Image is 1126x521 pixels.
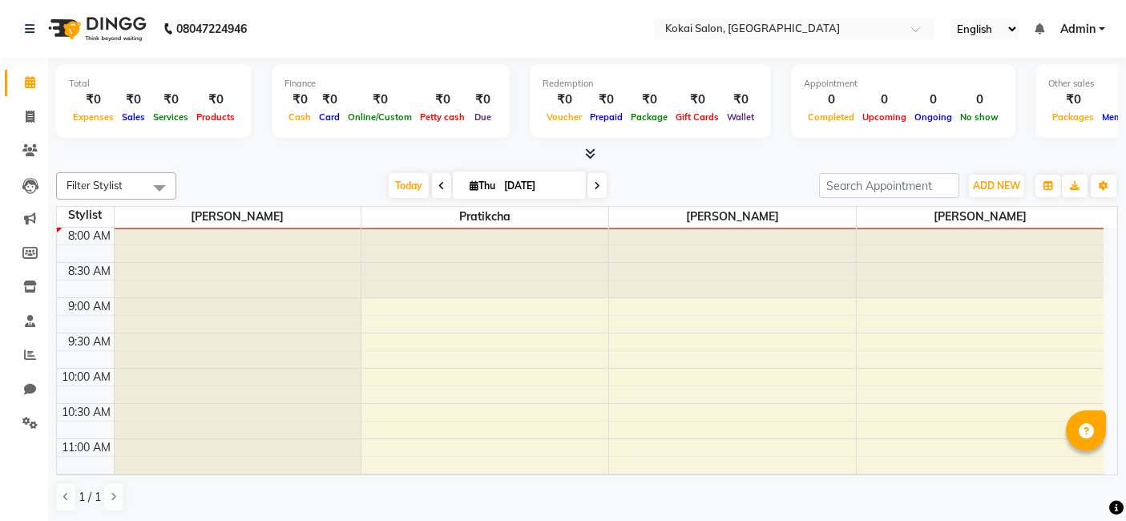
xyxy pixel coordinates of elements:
[499,174,579,198] input: 2025-09-04
[285,111,315,123] span: Cash
[1060,21,1096,38] span: Admin
[59,369,114,386] div: 10:00 AM
[804,111,858,123] span: Completed
[192,91,239,109] div: ₹0
[543,111,586,123] span: Voucher
[118,91,149,109] div: ₹0
[69,91,118,109] div: ₹0
[910,111,956,123] span: Ongoing
[609,207,856,227] span: [PERSON_NAME]
[543,77,758,91] div: Redemption
[285,77,497,91] div: Finance
[723,111,758,123] span: Wallet
[586,111,627,123] span: Prepaid
[804,91,858,109] div: 0
[285,91,315,109] div: ₹0
[858,111,910,123] span: Upcoming
[956,111,1003,123] span: No show
[416,111,469,123] span: Petty cash
[857,207,1104,227] span: [PERSON_NAME]
[69,111,118,123] span: Expenses
[627,111,672,123] span: Package
[416,91,469,109] div: ₹0
[149,91,192,109] div: ₹0
[192,111,239,123] span: Products
[804,77,1003,91] div: Appointment
[149,111,192,123] span: Services
[469,91,497,109] div: ₹0
[543,91,586,109] div: ₹0
[65,333,114,350] div: 9:30 AM
[59,475,114,491] div: 11:30 AM
[41,6,151,51] img: logo
[858,91,910,109] div: 0
[65,228,114,244] div: 8:00 AM
[819,173,959,198] input: Search Appointment
[672,111,723,123] span: Gift Cards
[315,111,344,123] span: Card
[973,180,1020,192] span: ADD NEW
[956,91,1003,109] div: 0
[1048,111,1098,123] span: Packages
[79,489,101,506] span: 1 / 1
[627,91,672,109] div: ₹0
[65,263,114,280] div: 8:30 AM
[723,91,758,109] div: ₹0
[470,111,495,123] span: Due
[59,404,114,421] div: 10:30 AM
[67,179,123,192] span: Filter Stylist
[466,180,499,192] span: Thu
[69,77,239,91] div: Total
[586,91,627,109] div: ₹0
[1048,91,1098,109] div: ₹0
[672,91,723,109] div: ₹0
[65,298,114,315] div: 9:00 AM
[969,175,1024,197] button: ADD NEW
[115,207,361,227] span: [PERSON_NAME]
[118,111,149,123] span: Sales
[59,439,114,456] div: 11:00 AM
[315,91,344,109] div: ₹0
[361,207,608,227] span: Pratikcha
[57,207,114,224] div: Stylist
[344,91,416,109] div: ₹0
[389,173,429,198] span: Today
[344,111,416,123] span: Online/Custom
[176,6,247,51] b: 08047224946
[910,91,956,109] div: 0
